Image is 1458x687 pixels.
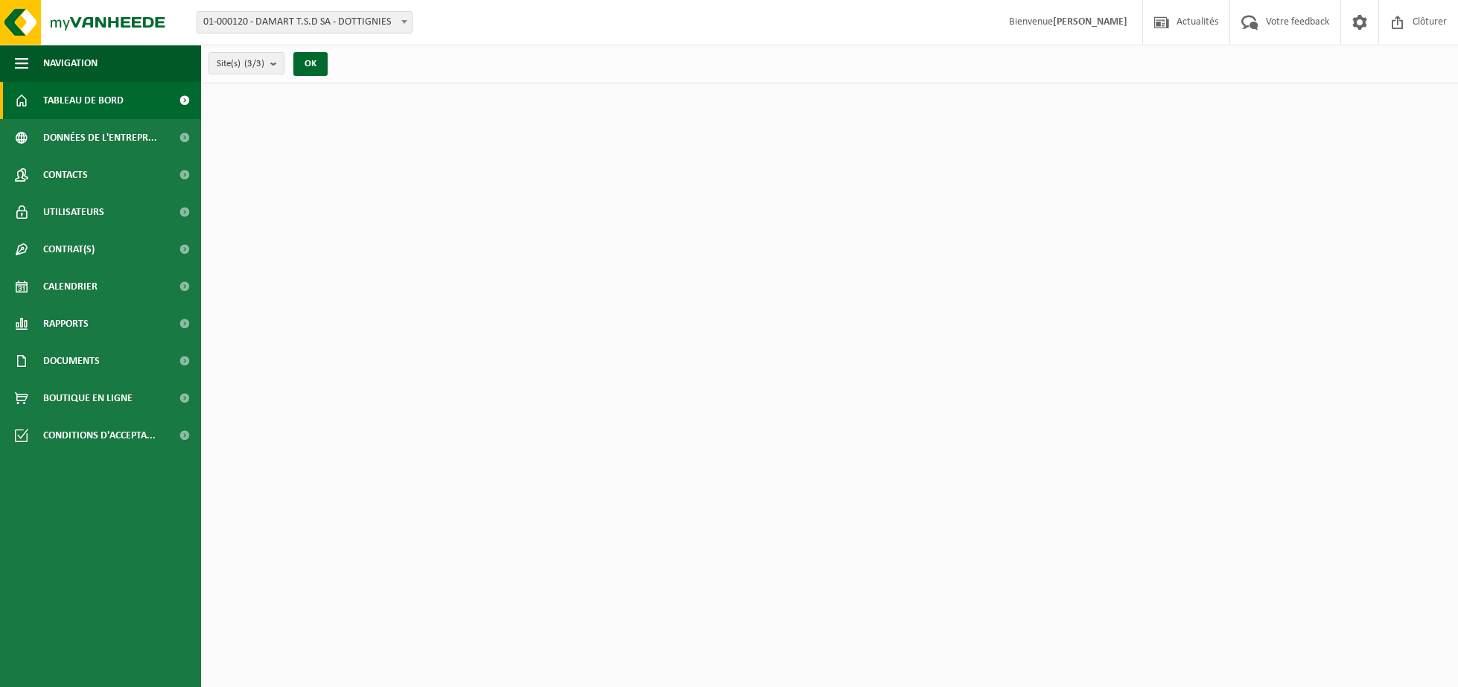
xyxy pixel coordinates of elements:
[43,45,98,82] span: Navigation
[43,156,88,194] span: Contacts
[43,417,156,454] span: Conditions d'accepta...
[43,268,98,305] span: Calendrier
[1053,16,1127,28] strong: [PERSON_NAME]
[293,52,328,76] button: OK
[43,380,133,417] span: Boutique en ligne
[43,342,100,380] span: Documents
[43,82,124,119] span: Tableau de bord
[208,52,284,74] button: Site(s)(3/3)
[43,194,104,231] span: Utilisateurs
[43,305,89,342] span: Rapports
[197,11,413,33] span: 01-000120 - DAMART T.S.D SA - DOTTIGNIES
[197,12,412,33] span: 01-000120 - DAMART T.S.D SA - DOTTIGNIES
[244,59,264,68] count: (3/3)
[43,231,95,268] span: Contrat(s)
[217,53,264,75] span: Site(s)
[43,119,157,156] span: Données de l'entrepr...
